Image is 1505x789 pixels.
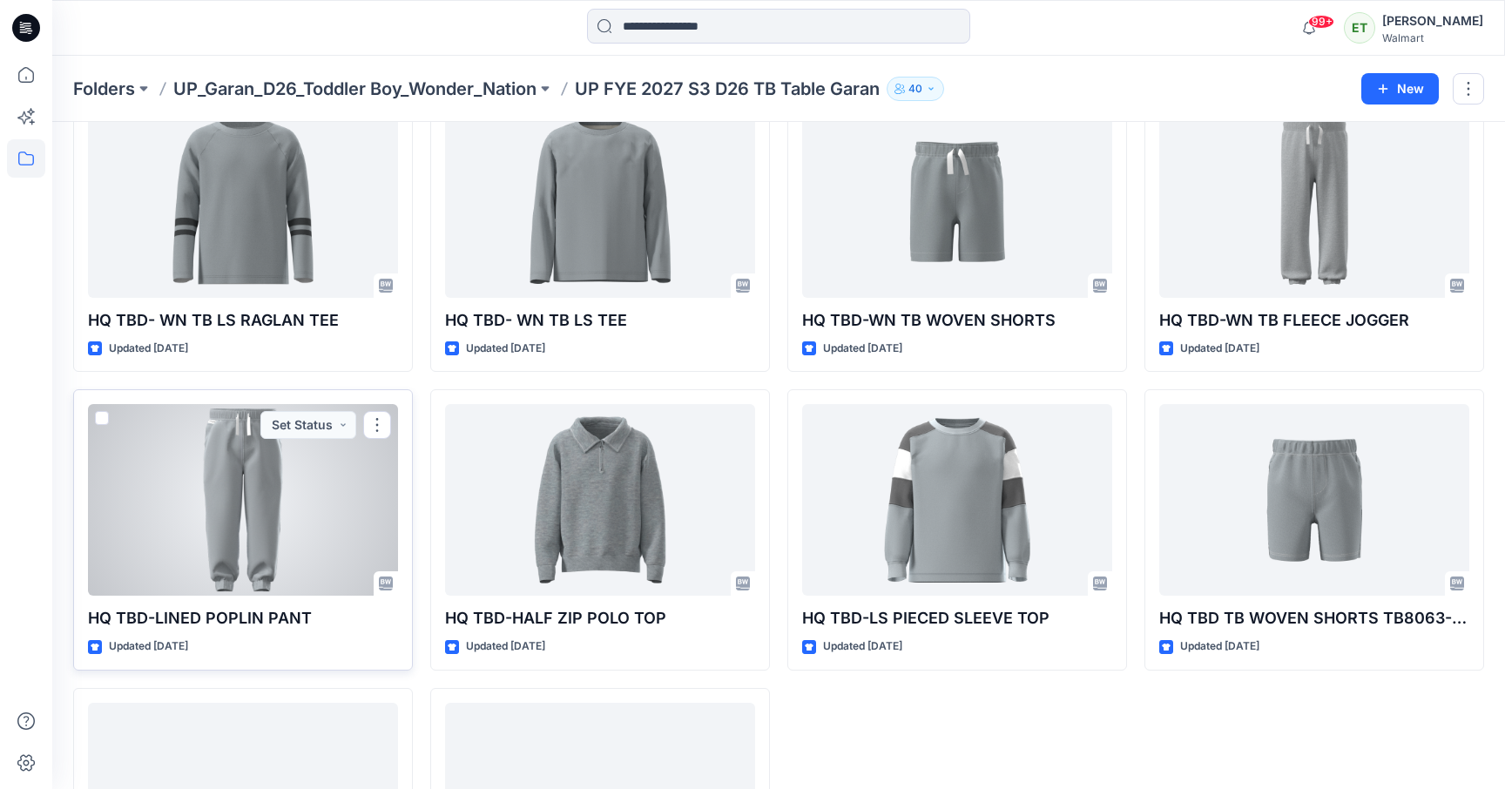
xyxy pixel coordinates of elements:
[1361,73,1439,105] button: New
[1159,308,1469,333] p: HQ TBD-WN TB FLEECE JOGGER
[575,77,880,101] p: UP FYE 2027 S3 D26 TB Table Garan
[445,606,755,631] p: HQ TBD-HALF ZIP POLO TOP
[1159,106,1469,298] a: HQ TBD-WN TB FLEECE JOGGER
[1308,15,1334,29] span: 99+
[802,404,1112,596] a: HQ TBD-LS PIECED SLEEVE TOP
[823,340,902,358] p: Updated [DATE]
[445,404,755,596] a: HQ TBD-HALF ZIP POLO TOP
[173,77,537,101] a: UP_Garan_D26_Toddler Boy_Wonder_Nation
[1180,340,1259,358] p: Updated [DATE]
[1344,12,1375,44] div: ET
[1382,31,1483,44] div: Walmart
[466,637,545,656] p: Updated [DATE]
[1382,10,1483,31] div: [PERSON_NAME]
[466,340,545,358] p: Updated [DATE]
[109,637,188,656] p: Updated [DATE]
[802,308,1112,333] p: HQ TBD-WN TB WOVEN SHORTS
[1180,637,1259,656] p: Updated [DATE]
[445,308,755,333] p: HQ TBD- WN TB LS TEE
[73,77,135,101] a: Folders
[1159,404,1469,596] a: HQ TBD TB WOVEN SHORTS TB8063-R2
[1159,606,1469,631] p: HQ TBD TB WOVEN SHORTS TB8063-R2
[445,106,755,298] a: HQ TBD- WN TB LS TEE
[88,106,398,298] a: HQ TBD- WN TB LS RAGLAN TEE
[88,606,398,631] p: HQ TBD-LINED POPLIN PANT
[109,340,188,358] p: Updated [DATE]
[908,79,922,98] p: 40
[887,77,944,101] button: 40
[88,404,398,596] a: HQ TBD-LINED POPLIN PANT
[802,106,1112,298] a: HQ TBD-WN TB WOVEN SHORTS
[802,606,1112,631] p: HQ TBD-LS PIECED SLEEVE TOP
[823,637,902,656] p: Updated [DATE]
[88,308,398,333] p: HQ TBD- WN TB LS RAGLAN TEE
